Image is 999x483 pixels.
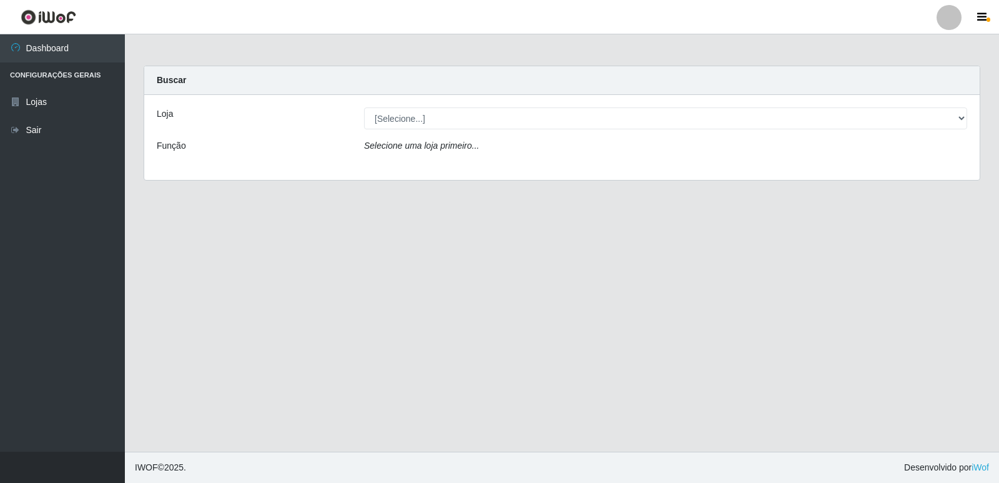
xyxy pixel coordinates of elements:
label: Loja [157,107,173,121]
span: IWOF [135,462,158,472]
a: iWof [972,462,989,472]
img: CoreUI Logo [21,9,76,25]
i: Selecione uma loja primeiro... [364,141,479,151]
span: © 2025 . [135,461,186,474]
label: Função [157,139,186,152]
strong: Buscar [157,75,186,85]
span: Desenvolvido por [904,461,989,474]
